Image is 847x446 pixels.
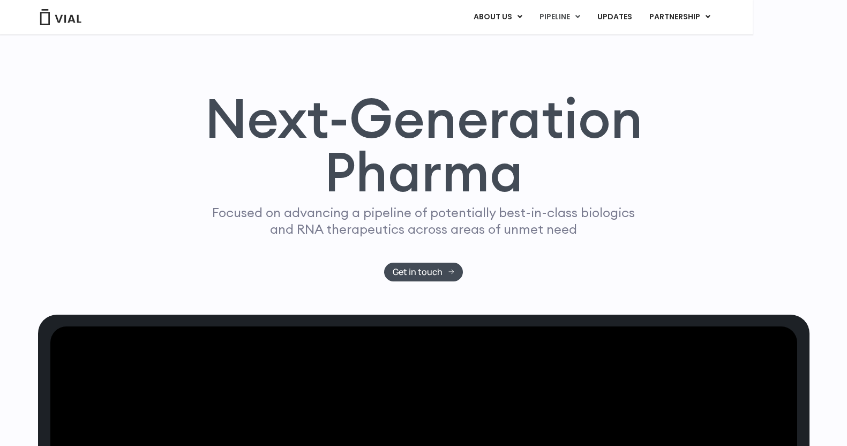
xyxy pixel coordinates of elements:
[39,9,82,25] img: Vial Logo
[641,8,719,26] a: PARTNERSHIPMenu Toggle
[531,8,588,26] a: PIPELINEMenu Toggle
[465,8,530,26] a: ABOUT USMenu Toggle
[589,8,640,26] a: UPDATES
[192,91,656,199] h1: Next-Generation Pharma
[393,268,443,276] span: Get in touch
[384,263,463,281] a: Get in touch
[208,204,640,237] p: Focused on advancing a pipeline of potentially best-in-class biologics and RNA therapeutics acros...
